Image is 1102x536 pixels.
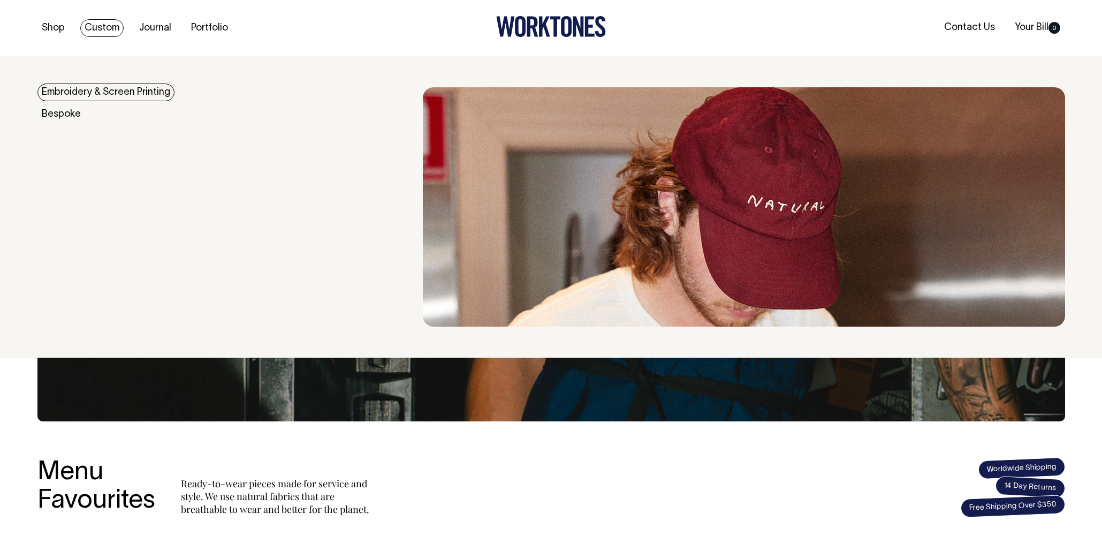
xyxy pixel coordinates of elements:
a: Contact Us [940,19,999,36]
a: Your Bill0 [1010,19,1065,36]
a: Portfolio [187,19,232,37]
a: Bespoke [37,105,85,123]
p: Ready-to-wear pieces made for service and style. We use natural fabrics that are breathable to we... [181,477,374,516]
h3: Menu Favourites [37,459,155,516]
a: Embroidery & Screen Printing [37,84,174,101]
span: Free Shipping Over $350 [960,495,1065,518]
span: 14 Day Returns [995,476,1066,499]
a: Journal [135,19,176,37]
a: Shop [37,19,69,37]
a: Custom [80,19,124,37]
span: Worldwide Shipping [978,457,1065,479]
img: embroidery & Screen Printing [423,87,1065,327]
span: 0 [1048,22,1060,34]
